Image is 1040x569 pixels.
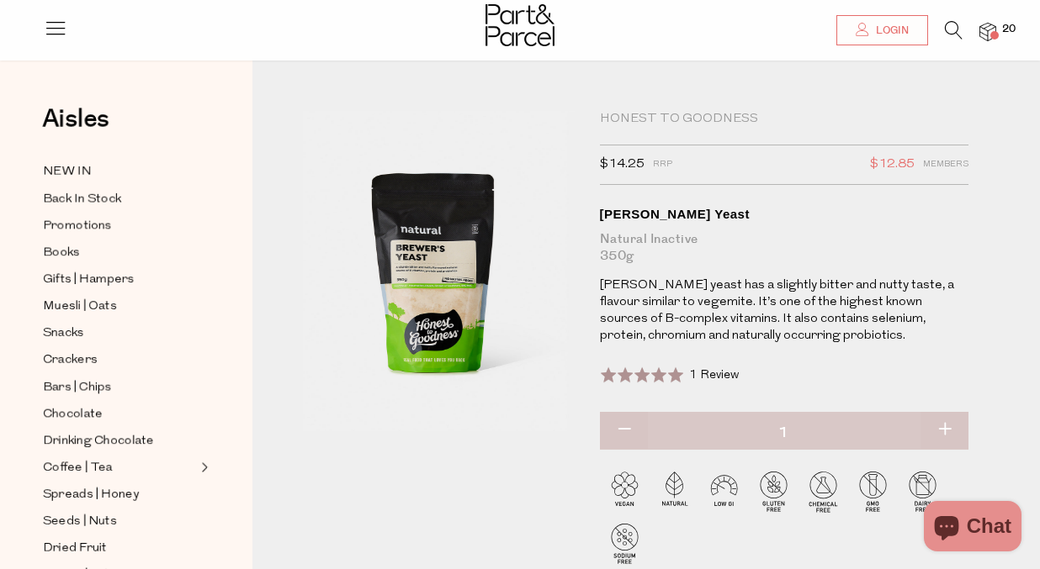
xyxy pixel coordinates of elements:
[43,297,117,317] span: Muesli | Oats
[197,457,209,477] button: Expand/Collapse Coffee | Tea
[689,369,739,382] span: 1 Review
[43,484,196,505] a: Spreads | Honey
[898,466,947,516] img: P_P-ICONS-Live_Bec_V11_Dairy_Free.svg
[872,24,909,38] span: Login
[836,15,928,45] a: Login
[43,296,196,317] a: Muesli | Oats
[43,430,196,451] a: Drinking Chocolate
[43,539,107,559] span: Dried Fruit
[998,22,1020,37] span: 20
[848,466,898,516] img: P_P-ICONS-Live_Bec_V11_GMO_Free.svg
[43,270,135,290] span: Gifts | Hampers
[43,216,112,236] span: Promotions
[43,243,80,263] span: Books
[600,412,968,454] input: QTY Brewer's Yeast
[303,111,575,431] img: Brewer's Yeast
[42,107,109,149] a: Aisles
[43,485,139,505] span: Spreads | Honey
[43,323,196,344] a: Snacks
[43,431,154,451] span: Drinking Chocolate
[43,377,196,398] a: Bars | Chips
[43,404,103,424] span: Chocolate
[43,512,117,532] span: Seeds | Nuts
[43,458,113,478] span: Coffee | Tea
[600,519,650,568] img: P_P-ICONS-Live_Bec_V11_Sodium_Free.svg
[799,466,848,516] img: P_P-ICONS-Live_Bec_V11_Chemical_Free.svg
[43,162,92,182] span: NEW IN
[43,324,84,344] span: Snacks
[749,466,799,516] img: P_P-ICONS-Live_Bec_V11_Gluten_Free.svg
[600,206,968,223] div: [PERSON_NAME] Yeast
[650,466,699,516] img: P_P-ICONS-Live_Bec_V11_Natural.svg
[600,466,650,516] img: P_P-ICONS-Live_Bec_V11_Vegan.svg
[919,501,1027,556] inbox-online-store-chat: Shopify online store chat
[600,111,968,128] div: Honest to Goodness
[43,511,196,532] a: Seeds | Nuts
[43,350,196,371] a: Crackers
[43,188,196,209] a: Back In Stock
[979,23,996,40] a: 20
[43,377,112,398] span: Bars | Chips
[43,215,196,236] a: Promotions
[923,154,968,176] span: Members
[43,189,121,209] span: Back In Stock
[600,231,968,265] div: Natural Inactive 350g
[43,457,196,478] a: Coffee | Tea
[870,154,915,176] span: $12.85
[600,277,968,345] p: [PERSON_NAME] yeast has a slightly bitter and nutty taste, a flavour similar to vegemite. It’s on...
[43,269,196,290] a: Gifts | Hampers
[486,4,554,46] img: Part&Parcel
[600,154,645,176] span: $14.25
[42,101,109,138] span: Aisles
[653,154,672,176] span: RRP
[43,538,196,559] a: Dried Fruit
[43,242,196,263] a: Books
[43,350,98,371] span: Crackers
[699,466,749,516] img: P_P-ICONS-Live_Bec_V11_Low_Gi.svg
[43,161,196,182] a: NEW IN
[43,403,196,424] a: Chocolate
